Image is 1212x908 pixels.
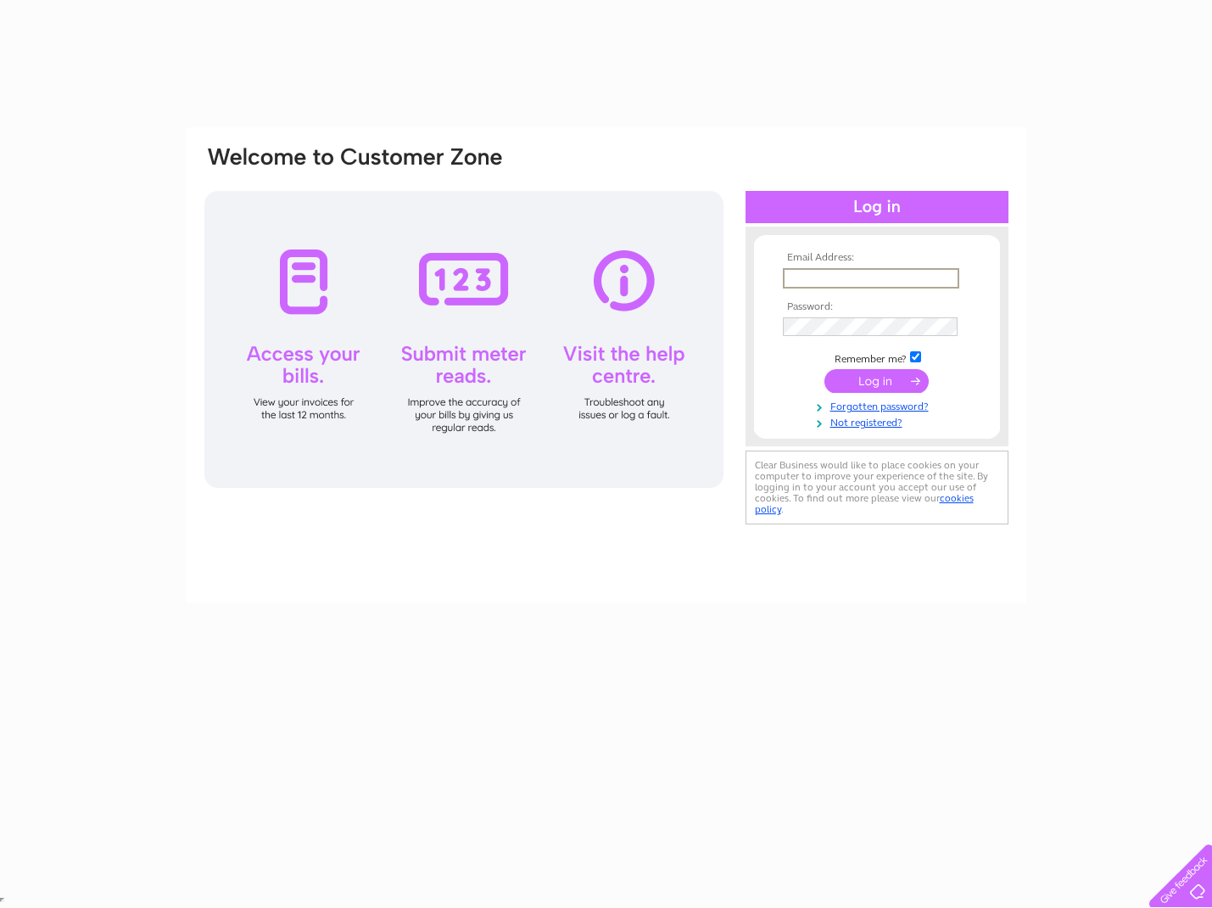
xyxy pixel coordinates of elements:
[779,252,975,264] th: Email Address:
[755,492,974,515] a: cookies policy
[783,397,975,413] a: Forgotten password?
[824,369,929,393] input: Submit
[746,451,1008,524] div: Clear Business would like to place cookies on your computer to improve your experience of the sit...
[783,413,975,429] a: Not registered?
[779,301,975,313] th: Password:
[779,349,975,366] td: Remember me?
